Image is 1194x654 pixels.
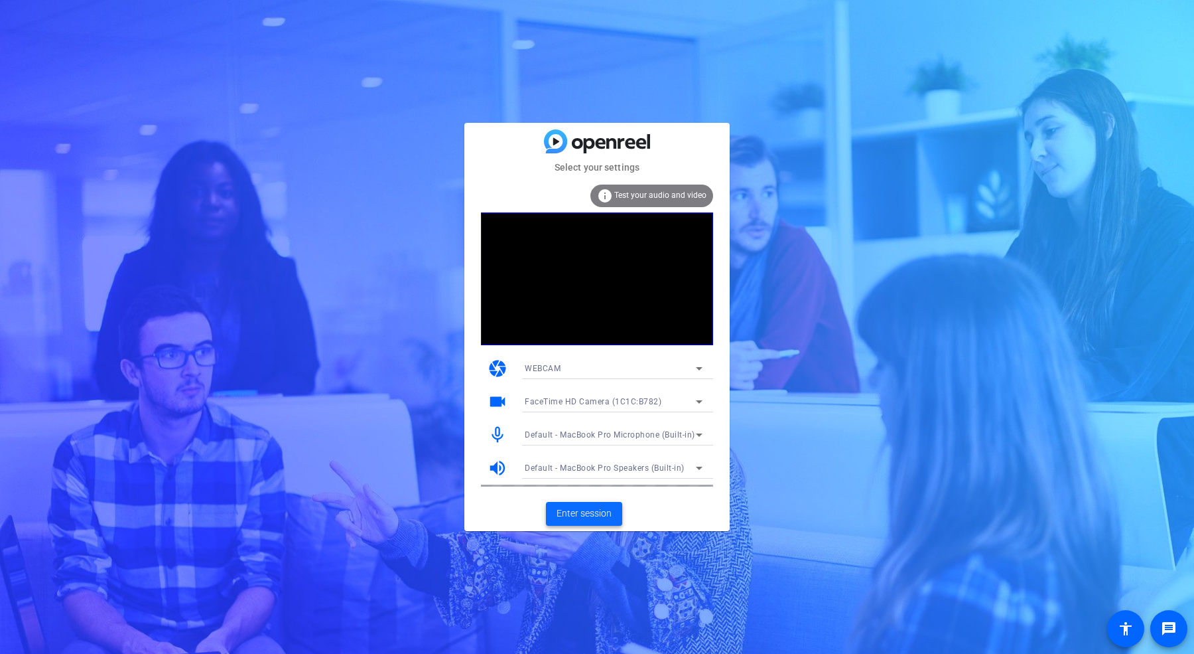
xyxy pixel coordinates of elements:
[464,160,730,175] mat-card-subtitle: Select your settings
[525,364,561,373] span: WEBCAM
[488,359,507,378] mat-icon: camera
[557,507,612,521] span: Enter session
[614,191,706,200] span: Test your audio and video
[525,430,695,440] span: Default - MacBook Pro Microphone (Built-in)
[546,502,622,526] button: Enter session
[1118,621,1134,637] mat-icon: accessibility
[488,458,507,478] mat-icon: volume_up
[544,129,650,153] img: blue-gradient.svg
[525,463,685,473] span: Default - MacBook Pro Speakers (Built-in)
[597,188,613,204] mat-icon: info
[1161,621,1177,637] mat-icon: message
[488,392,507,412] mat-icon: videocam
[488,425,507,445] mat-icon: mic_none
[525,397,661,406] span: FaceTime HD Camera (1C1C:B782)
